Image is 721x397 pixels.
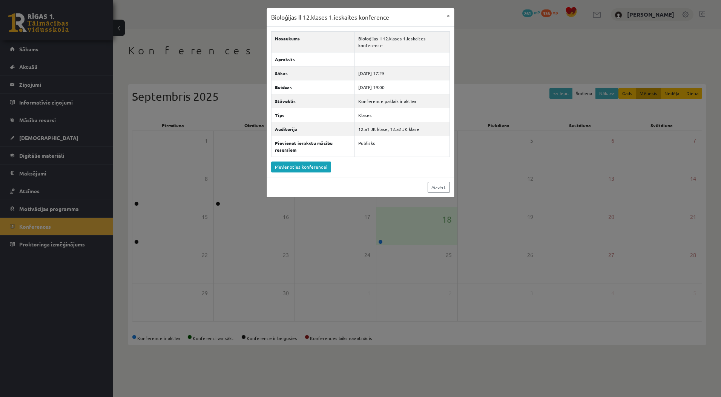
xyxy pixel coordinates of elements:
[271,13,389,22] h3: Bioloģijas II 12.klases 1.ieskaites konference
[272,66,355,80] th: Sākas
[354,31,449,52] td: Bioloģijas II 12.klases 1.ieskaites konference
[271,162,331,172] a: Pievienoties konferencei
[354,94,449,108] td: Konference pašlaik ir aktīva
[272,80,355,94] th: Beidzas
[428,182,450,193] a: Aizvērt
[272,108,355,122] th: Tips
[272,52,355,66] th: Apraksts
[354,80,449,94] td: [DATE] 19:00
[272,94,355,108] th: Stāvoklis
[272,122,355,136] th: Auditorija
[354,122,449,136] td: 12.a1 JK klase, 12.a2 JK klase
[354,136,449,157] td: Publisks
[442,8,454,23] button: ×
[354,66,449,80] td: [DATE] 17:25
[354,108,449,122] td: Klases
[272,136,355,157] th: Pievienot ierakstu mācību resursiem
[272,31,355,52] th: Nosaukums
